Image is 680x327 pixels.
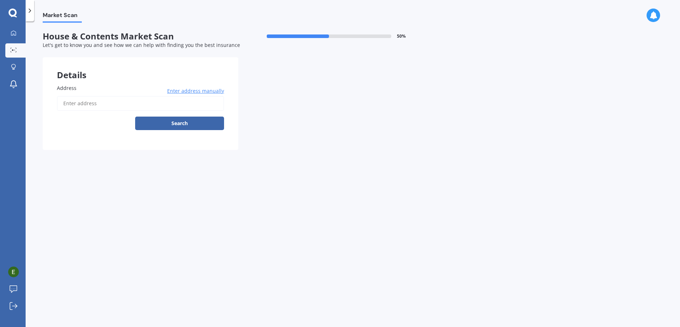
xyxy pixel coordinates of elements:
[135,117,224,130] button: Search
[43,42,240,48] span: Let's get to know you and see how we can help with finding you the best insurance
[43,12,82,21] span: Market Scan
[167,87,224,95] span: Enter address manually
[43,31,238,42] span: House & Contents Market Scan
[57,85,76,91] span: Address
[57,96,224,111] input: Enter address
[8,267,19,277] img: ACg8ocL-vbKqXEmeNNKEjjftUturtMHJ6AcwNLnvUfaKFgsfGFZxfA=s96-c
[397,34,406,39] span: 50 %
[43,57,238,79] div: Details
